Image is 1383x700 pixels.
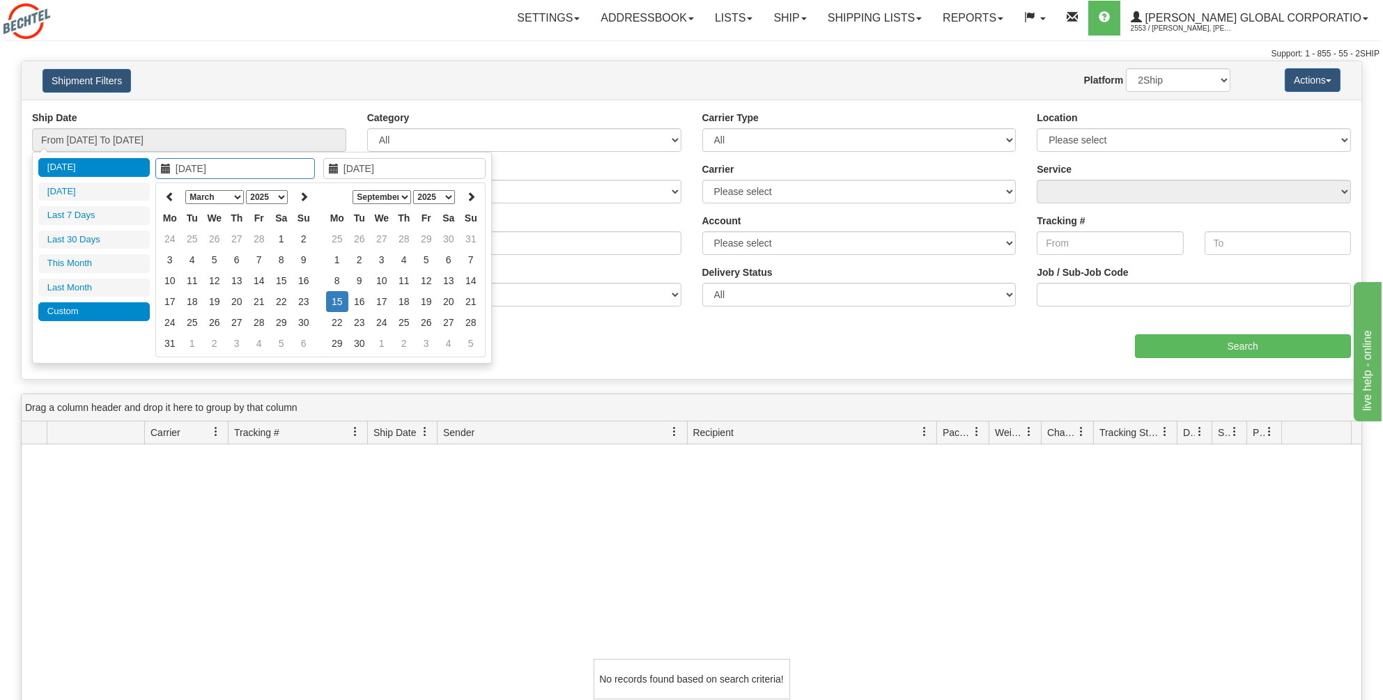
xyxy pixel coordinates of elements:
td: 29 [326,333,348,354]
td: 10 [371,270,393,291]
span: 2553 / [PERSON_NAME], [PERSON_NAME] [1131,22,1235,36]
th: Th [226,208,248,228]
td: 30 [348,333,371,354]
td: 5 [460,333,482,354]
td: 11 [181,270,203,291]
td: 1 [270,228,293,249]
td: 4 [248,333,270,354]
td: 13 [438,270,460,291]
td: 20 [438,291,460,312]
span: Sender [443,426,474,440]
button: Actions [1285,68,1340,92]
td: 27 [438,312,460,333]
th: Th [393,208,415,228]
li: Last Month [38,279,150,297]
td: 3 [371,249,393,270]
td: 5 [415,249,438,270]
th: Mo [159,208,181,228]
a: Settings [507,1,590,36]
td: 25 [326,228,348,249]
td: 3 [159,249,181,270]
td: 20 [226,291,248,312]
td: 24 [159,312,181,333]
td: 14 [460,270,482,291]
a: Ship Date filter column settings [413,420,437,444]
a: Lists [704,1,763,36]
td: 3 [415,333,438,354]
label: Carrier [702,162,734,176]
a: Pickup Status filter column settings [1258,420,1281,444]
span: Carrier [150,426,180,440]
td: 28 [248,228,270,249]
td: 4 [393,249,415,270]
td: 9 [293,249,315,270]
td: 18 [181,291,203,312]
td: 1 [326,249,348,270]
td: 25 [393,312,415,333]
td: 22 [270,291,293,312]
span: Tracking # [234,426,279,440]
th: We [371,208,393,228]
td: 27 [226,228,248,249]
td: 15 [270,270,293,291]
td: 2 [348,249,371,270]
label: Ship Date [32,111,77,125]
label: Platform [1084,73,1124,87]
td: 19 [415,291,438,312]
td: 23 [348,312,371,333]
td: 19 [203,291,226,312]
td: 26 [203,312,226,333]
a: Sender filter column settings [663,420,687,444]
td: 30 [293,312,315,333]
td: 1 [371,333,393,354]
th: Su [293,208,315,228]
td: 15 [326,291,348,312]
td: 12 [415,270,438,291]
td: 26 [203,228,226,249]
td: 6 [438,249,460,270]
label: Job / Sub-Job Code [1037,265,1128,279]
td: 4 [438,333,460,354]
label: Carrier Type [702,111,759,125]
span: Packages [943,426,972,440]
td: 1 [181,333,203,354]
iframe: chat widget [1351,279,1382,421]
a: Recipient filter column settings [913,420,936,444]
a: Carrier filter column settings [204,420,228,444]
td: 29 [270,312,293,333]
td: 5 [203,249,226,270]
th: Sa [438,208,460,228]
th: Tu [181,208,203,228]
span: Shipment Issues [1218,426,1230,440]
td: 2 [393,333,415,354]
td: 25 [181,228,203,249]
td: 17 [159,291,181,312]
th: Tu [348,208,371,228]
span: Tracking Status [1099,426,1160,440]
li: [DATE] [38,158,150,177]
a: Charge filter column settings [1069,420,1093,444]
td: 4 [181,249,203,270]
td: 31 [159,333,181,354]
td: 21 [460,291,482,312]
li: [DATE] [38,182,150,201]
td: 11 [393,270,415,291]
label: Category [367,111,410,125]
th: Mo [326,208,348,228]
label: Location [1037,111,1077,125]
td: 24 [371,312,393,333]
span: Recipient [693,426,734,440]
span: Delivery Status [1183,426,1195,440]
td: 7 [248,249,270,270]
label: Delivery Status [702,265,773,279]
td: 10 [159,270,181,291]
span: Charge [1047,426,1076,440]
th: Fr [248,208,270,228]
td: 25 [181,312,203,333]
span: Ship Date [373,426,416,440]
label: Account [702,214,741,228]
li: This Month [38,254,150,273]
th: Su [460,208,482,228]
th: Fr [415,208,438,228]
a: Ship [763,1,817,36]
